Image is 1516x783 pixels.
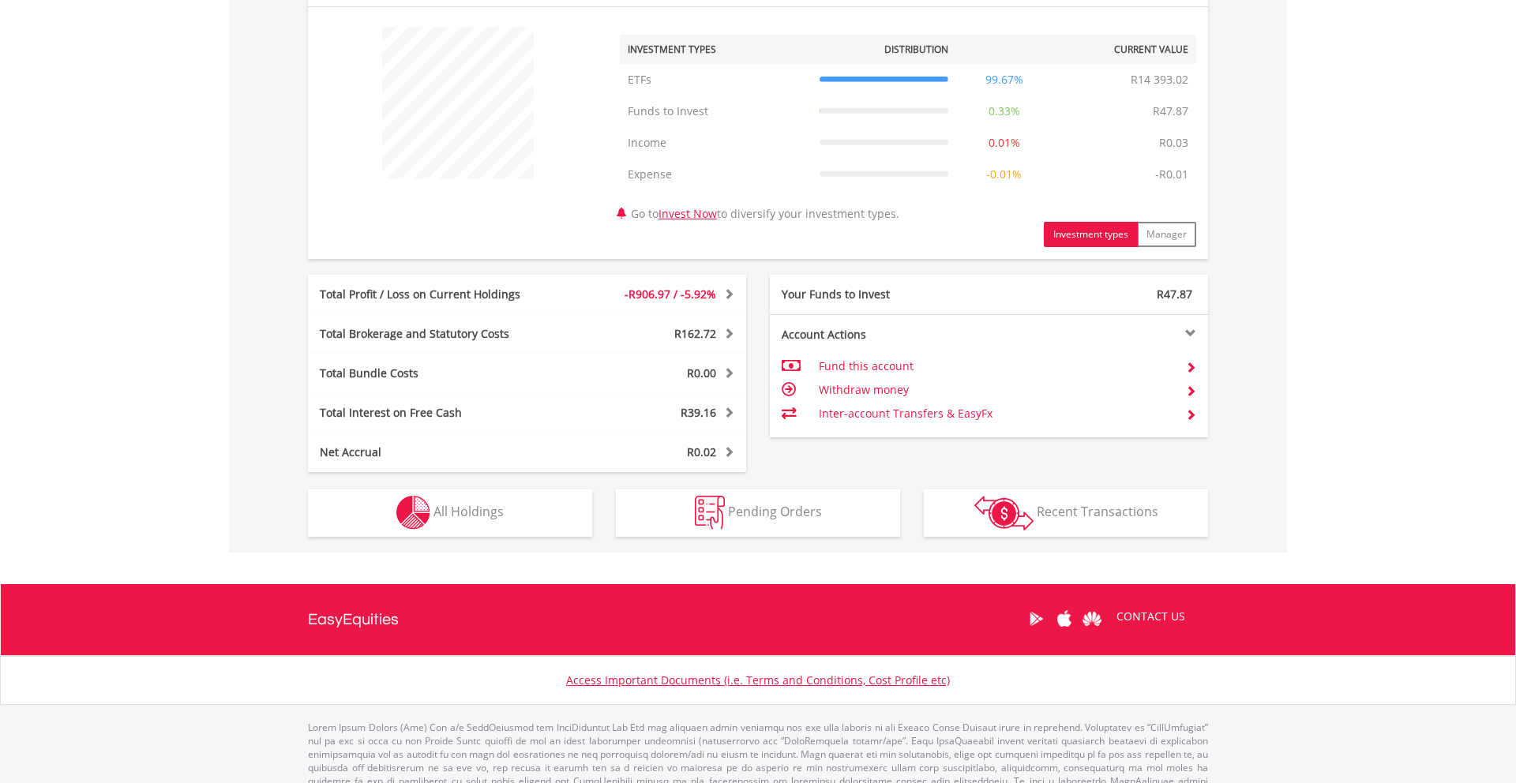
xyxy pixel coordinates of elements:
[433,503,504,520] span: All Holdings
[608,19,1208,247] div: Go to to diversify your investment types.
[1145,96,1196,127] td: R47.87
[1151,127,1196,159] td: R0.03
[308,365,564,381] div: Total Bundle Costs
[956,159,1053,190] td: -0.01%
[884,43,948,56] div: Distribution
[620,96,812,127] td: Funds to Invest
[620,127,812,159] td: Income
[974,496,1034,530] img: transactions-zar-wht.png
[1037,503,1158,520] span: Recent Transactions
[956,96,1053,127] td: 0.33%
[308,287,564,302] div: Total Profit / Loss on Current Holdings
[308,584,399,655] a: EasyEquities
[396,496,430,530] img: holdings-wht.png
[728,503,822,520] span: Pending Orders
[770,327,989,343] div: Account Actions
[770,287,989,302] div: Your Funds to Invest
[819,378,1173,402] td: Withdraw money
[687,444,716,459] span: R0.02
[1105,594,1196,639] a: CONTACT US
[681,405,716,420] span: R39.16
[620,64,812,96] td: ETFs
[308,405,564,421] div: Total Interest on Free Cash
[674,326,716,341] span: R162.72
[956,64,1053,96] td: 99.67%
[620,35,812,64] th: Investment Types
[1137,222,1196,247] button: Manager
[924,489,1208,537] button: Recent Transactions
[620,159,812,190] td: Expense
[1078,594,1105,643] a: Huawei
[687,365,716,380] span: R0.00
[1050,594,1078,643] a: Apple
[1147,159,1196,190] td: -R0.01
[1023,594,1050,643] a: Google Play
[308,444,564,460] div: Net Accrual
[308,326,564,342] div: Total Brokerage and Statutory Costs
[819,402,1173,425] td: Inter-account Transfers & EasyFx
[695,496,725,530] img: pending_instructions-wht.png
[659,206,717,221] a: Invest Now
[1052,35,1196,64] th: Current Value
[956,127,1053,159] td: 0.01%
[566,672,950,687] a: Access Important Documents (i.e. Terms and Conditions, Cost Profile etc)
[308,489,592,537] button: All Holdings
[1044,222,1138,247] button: Investment types
[625,287,716,302] span: -R906.97 / -5.92%
[1157,287,1192,302] span: R47.87
[1123,64,1196,96] td: R14 393.02
[819,354,1173,378] td: Fund this account
[616,489,900,537] button: Pending Orders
